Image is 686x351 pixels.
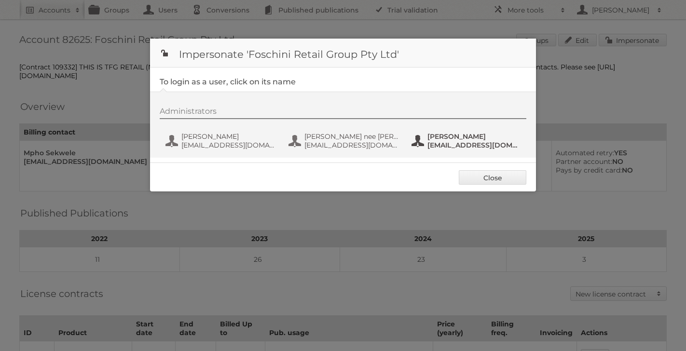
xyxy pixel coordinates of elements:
span: [EMAIL_ADDRESS][DOMAIN_NAME] [304,141,398,149]
h1: Impersonate 'Foschini Retail Group Pty Ltd' [150,39,536,67]
button: [PERSON_NAME] [EMAIL_ADDRESS][DOMAIN_NAME] [411,131,524,150]
span: [PERSON_NAME] [427,132,521,141]
span: [PERSON_NAME] nee [PERSON_NAME] [304,132,398,141]
legend: To login as a user, click on its name [160,77,296,86]
span: [PERSON_NAME] [181,132,275,141]
button: [PERSON_NAME] nee [PERSON_NAME] [EMAIL_ADDRESS][DOMAIN_NAME] [288,131,401,150]
a: Close [459,170,526,185]
div: Administrators [160,107,526,119]
span: [EMAIL_ADDRESS][DOMAIN_NAME] [427,141,521,149]
button: [PERSON_NAME] [EMAIL_ADDRESS][DOMAIN_NAME] [165,131,278,150]
span: [EMAIL_ADDRESS][DOMAIN_NAME] [181,141,275,149]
